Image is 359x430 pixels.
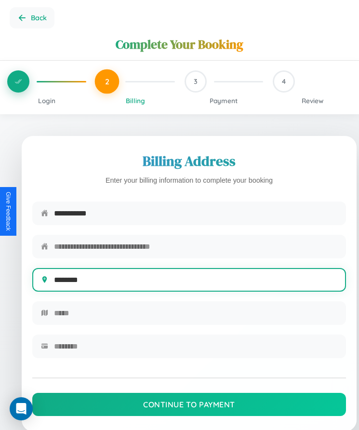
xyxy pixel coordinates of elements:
div: Open Intercom Messenger [10,397,33,420]
span: 2 [105,77,109,86]
span: Payment [210,96,238,105]
button: Go back [10,7,54,28]
h1: Complete Your Booking [116,36,243,53]
span: Review [302,96,323,105]
button: Continue to Payment [32,393,346,416]
div: Give Feedback [5,192,12,231]
span: 3 [194,77,198,86]
span: Billing [126,96,145,105]
span: 4 [282,77,286,86]
h2: Billing Address [32,151,346,171]
span: Login [38,96,55,105]
p: Enter your billing information to complete your booking [32,175,346,187]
